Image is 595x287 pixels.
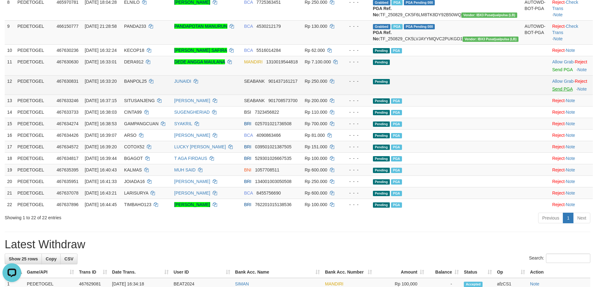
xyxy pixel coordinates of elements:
[373,179,390,185] span: Pending
[550,141,593,152] td: ·
[256,191,281,195] span: Copy 8455756690 to clipboard
[552,202,565,207] a: Reject
[552,167,565,172] a: Reject
[42,254,61,264] a: Copy
[57,191,78,195] span: 467637078
[550,118,593,129] td: ·
[374,266,427,278] th: Amount: activate to sort column ascending
[552,191,565,195] a: Reject
[5,187,15,199] td: 21
[174,59,225,64] a: DEDE ANGGA MAULANA
[550,95,593,106] td: ·
[461,12,517,18] span: Vendor URL: https://dashboard.q2checkout.com/secure
[57,133,78,138] span: 467634426
[552,87,573,92] a: Send PGA
[85,48,117,53] span: [DATE] 16:32:24
[552,156,565,161] a: Reject
[552,179,565,184] a: Reject
[174,144,226,149] a: LUCKY [PERSON_NAME]
[5,152,15,164] td: 18
[5,118,15,129] td: 15
[343,190,368,196] div: - - -
[174,121,192,126] a: SYAKRIL
[15,106,54,118] td: PEDETOGEL
[391,110,402,115] span: PGA
[174,133,210,138] a: [PERSON_NAME]
[343,23,368,29] div: - - -
[552,48,565,53] a: Reject
[566,133,575,138] a: Note
[110,266,171,278] th: Date Trans.: activate to sort column ascending
[15,187,54,199] td: PEDETOGEL
[124,179,145,184] span: JOIADA16
[244,133,253,138] span: BCA
[174,24,227,29] a: PANDAPOTAN MANURUN
[373,191,390,196] span: Pending
[15,164,54,176] td: PEDETOGEL
[305,179,327,184] span: Rp 250.000
[563,213,573,223] a: 1
[85,59,117,64] span: [DATE] 16:33:01
[373,145,390,150] span: Pending
[256,48,281,53] span: Copy 5516014284 to clipboard
[391,156,402,161] span: PGA
[15,20,54,44] td: PEDETOGEL
[57,98,78,103] span: 467633246
[343,155,368,161] div: - - -
[5,199,15,210] td: 22
[5,20,15,44] td: 9
[305,191,327,195] span: Rp 600.000
[244,202,251,207] span: BRI
[391,145,402,150] span: PGA
[343,132,368,138] div: - - -
[124,202,151,207] span: TIMBAHO123
[529,254,590,263] label: Search:
[244,167,251,172] span: BNI
[85,191,117,195] span: [DATE] 16:43:21
[244,110,251,115] span: BSI
[85,121,117,126] span: [DATE] 16:38:53
[174,79,191,84] a: JUNAIDI
[373,98,390,104] span: Pending
[373,79,390,84] span: Pending
[244,48,253,53] span: BCA
[373,24,390,29] span: Grabbed
[464,282,483,287] span: Accepted
[566,48,575,53] a: Note
[343,97,368,104] div: - - -
[124,121,158,126] span: GAMPANGCUAN
[174,179,210,184] a: [PERSON_NAME]
[391,24,402,29] span: Marked by afzCS1
[15,44,54,56] td: PEDETOGEL
[566,98,575,103] a: Note
[244,144,251,149] span: BRI
[5,106,15,118] td: 14
[57,48,78,53] span: 467630236
[244,191,253,195] span: BCA
[57,79,78,84] span: 467630831
[15,75,54,95] td: PEDETOGEL
[255,179,291,184] span: Copy 134001003050508 to clipboard
[15,152,54,164] td: PEDETOGEL
[124,156,143,161] span: BGAGOT
[124,59,143,64] span: DERA912
[373,168,390,173] span: Pending
[550,44,593,56] td: ·
[404,24,435,29] span: PGA Pending
[15,176,54,187] td: PEDETOGEL
[552,144,565,149] a: Reject
[15,95,54,106] td: PEDETOGEL
[268,79,297,84] span: Copy 901437161217 to clipboard
[373,156,390,161] span: Pending
[573,213,590,223] a: Next
[373,60,390,65] span: Pending
[244,179,251,184] span: BRI
[85,24,117,29] span: [DATE] 21:28:58
[550,164,593,176] td: ·
[343,78,368,84] div: - - -
[343,109,368,115] div: - - -
[174,167,196,172] a: MUH SAID
[255,167,279,172] span: Copy 1057708511 to clipboard
[552,67,573,72] a: Send PGA
[373,6,392,17] b: PGA Ref. No:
